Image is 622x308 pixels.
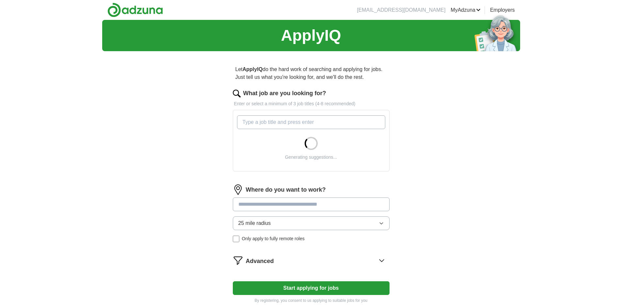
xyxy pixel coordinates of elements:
[107,3,163,17] img: Adzuna logo
[233,298,390,303] p: By registering, you consent to us applying to suitable jobs for you
[490,6,515,14] a: Employers
[285,154,337,161] div: Generating suggestions...
[233,255,243,266] img: filter
[246,185,326,194] label: Where do you want to work?
[233,236,239,242] input: Only apply to fully remote roles
[233,63,390,84] p: Let do the hard work of searching and applying for jobs. Just tell us what you're looking for, an...
[237,115,385,129] input: Type a job title and press enter
[233,184,243,195] img: location.png
[246,257,274,266] span: Advanced
[238,219,271,227] span: 25 mile radius
[281,24,341,47] h1: ApplyIQ
[233,281,390,295] button: Start applying for jobs
[233,100,390,107] p: Enter or select a minimum of 3 job titles (4-8 recommended)
[243,66,263,72] strong: ApplyIQ
[233,216,390,230] button: 25 mile radius
[451,6,481,14] a: MyAdzuna
[233,90,241,97] img: search.png
[242,235,305,242] span: Only apply to fully remote roles
[243,89,326,98] label: What job are you looking for?
[357,6,445,14] li: [EMAIL_ADDRESS][DOMAIN_NAME]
